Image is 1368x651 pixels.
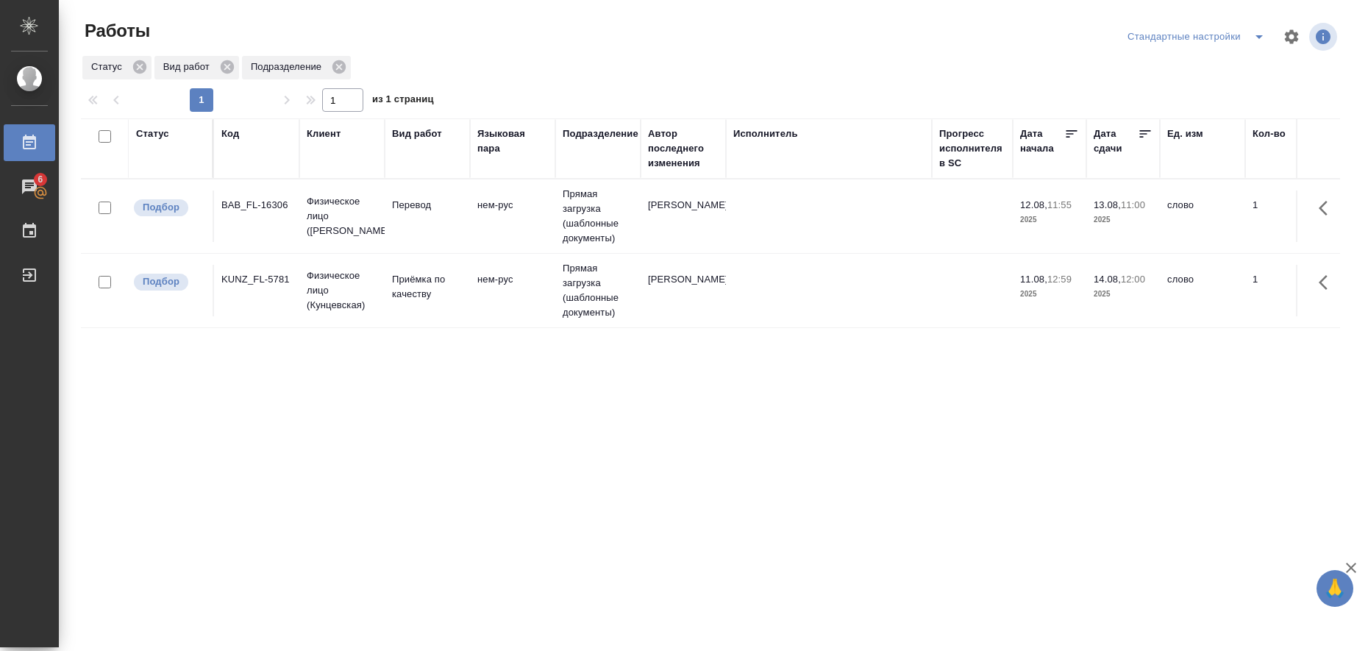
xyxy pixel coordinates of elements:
[470,191,555,242] td: нем-рус
[143,274,179,289] p: Подбор
[242,56,351,79] div: Подразделение
[1094,213,1153,227] p: 2025
[1094,287,1153,302] p: 2025
[1020,287,1079,302] p: 2025
[221,127,239,141] div: Код
[1245,191,1319,242] td: 1
[1124,25,1274,49] div: split button
[221,198,292,213] div: BAB_FL-16306
[1309,23,1340,51] span: Посмотреть информацию
[1094,127,1138,156] div: Дата сдачи
[1167,127,1203,141] div: Ед. изм
[4,168,55,205] a: 6
[81,19,150,43] span: Работы
[392,198,463,213] p: Перевод
[1160,265,1245,316] td: слово
[555,179,641,253] td: Прямая загрузка (шаблонные документы)
[307,194,377,238] p: Физическое лицо ([PERSON_NAME])
[1253,127,1286,141] div: Кол-во
[1020,199,1047,210] p: 12.08,
[221,272,292,287] div: KUNZ_FL-5781
[307,127,341,141] div: Клиент
[1274,19,1309,54] span: Настроить таблицу
[1310,265,1345,300] button: Здесь прячутся важные кнопки
[143,200,179,215] p: Подбор
[392,272,463,302] p: Приёмка по качеству
[91,60,127,74] p: Статус
[733,127,798,141] div: Исполнитель
[470,265,555,316] td: нем-рус
[1094,199,1121,210] p: 13.08,
[563,127,638,141] div: Подразделение
[154,56,239,79] div: Вид работ
[939,127,1005,171] div: Прогресс исполнителя в SC
[1121,274,1145,285] p: 12:00
[1322,573,1347,604] span: 🙏
[1310,191,1345,226] button: Здесь прячутся важные кнопки
[1121,199,1145,210] p: 11:00
[648,127,719,171] div: Автор последнего изменения
[1245,265,1319,316] td: 1
[1047,199,1072,210] p: 11:55
[555,254,641,327] td: Прямая загрузка (шаблонные документы)
[372,90,434,112] span: из 1 страниц
[29,172,51,187] span: 6
[132,198,205,218] div: Можно подбирать исполнителей
[251,60,327,74] p: Подразделение
[1047,274,1072,285] p: 12:59
[136,127,169,141] div: Статус
[1020,213,1079,227] p: 2025
[1160,191,1245,242] td: слово
[641,265,726,316] td: [PERSON_NAME]
[1317,570,1353,607] button: 🙏
[1020,127,1064,156] div: Дата начала
[307,268,377,313] p: Физическое лицо (Кунцевская)
[163,60,215,74] p: Вид работ
[1020,274,1047,285] p: 11.08,
[477,127,548,156] div: Языковая пара
[392,127,442,141] div: Вид работ
[132,272,205,292] div: Можно подбирать исполнителей
[82,56,152,79] div: Статус
[641,191,726,242] td: [PERSON_NAME]
[1094,274,1121,285] p: 14.08,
